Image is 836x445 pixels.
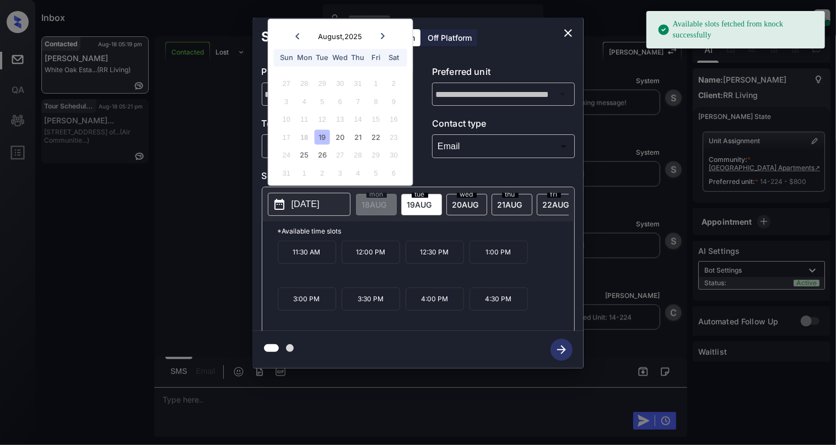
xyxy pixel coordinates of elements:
p: Select slot [262,169,575,187]
div: Off Platform [422,29,477,46]
div: Not available Monday, August 11th, 2025 [297,112,312,127]
div: date-select [446,194,487,215]
div: date-select [401,194,442,215]
div: Not available Sunday, July 27th, 2025 [279,76,294,91]
div: Not available Sunday, August 31st, 2025 [279,165,294,180]
div: Fri [369,50,384,65]
div: Not available Wednesday, July 30th, 2025 [333,76,348,91]
div: Sun [279,50,294,65]
div: Not available Tuesday, September 2nd, 2025 [315,165,330,180]
div: Not available Sunday, August 10th, 2025 [279,112,294,127]
div: Not available Wednesday, August 6th, 2025 [333,94,348,108]
p: Contact type [432,117,575,134]
div: date-select [492,194,532,215]
div: Not available Saturday, August 2nd, 2025 [386,76,401,91]
div: Not available Sunday, August 17th, 2025 [279,129,294,144]
div: Mon [297,50,312,65]
h2: Schedule Tour [253,18,365,56]
div: Not available Sunday, August 3rd, 2025 [279,94,294,108]
p: 3:30 PM [342,287,400,311]
div: Not available Sunday, August 24th, 2025 [279,148,294,162]
div: Not available Wednesday, August 27th, 2025 [333,148,348,162]
p: 4:00 PM [406,287,464,311]
div: Not available Saturday, August 23rd, 2025 [386,129,401,144]
div: Wed [333,50,348,65]
div: Not available Thursday, August 7th, 2025 [350,94,365,108]
div: Choose Tuesday, August 26th, 2025 [315,148,330,162]
div: Not available Saturday, August 16th, 2025 [386,112,401,127]
div: Tue [315,50,330,65]
div: Choose Thursday, August 21st, 2025 [350,129,365,144]
div: Not available Friday, August 8th, 2025 [369,94,384,108]
div: Not available Tuesday, July 29th, 2025 [315,76,330,91]
button: [DATE] [268,193,350,216]
div: Sat [386,50,401,65]
div: date-select [537,194,578,215]
span: 20 AUG [452,200,479,209]
div: Not available Friday, August 1st, 2025 [369,76,384,91]
div: Choose Tuesday, August 19th, 2025 [315,129,330,144]
span: 22 AUG [543,200,569,209]
p: Preferred community [262,65,404,83]
div: Not available Thursday, July 31st, 2025 [350,76,365,91]
button: close [557,22,579,44]
div: Not available Thursday, August 14th, 2025 [350,112,365,127]
div: Choose Friday, August 22nd, 2025 [369,129,384,144]
div: Not available Saturday, September 6th, 2025 [386,165,401,180]
span: 19 AUG [407,200,432,209]
div: Choose Wednesday, August 20th, 2025 [333,129,348,144]
div: Not available Monday, July 28th, 2025 [297,76,312,91]
span: wed [457,191,477,198]
p: *Available time slots [278,221,574,241]
span: thu [502,191,519,198]
div: Not available Monday, September 1st, 2025 [297,165,312,180]
div: Not available Monday, August 4th, 2025 [297,94,312,108]
div: Not available Saturday, August 30th, 2025 [386,148,401,162]
div: Email [435,137,572,155]
div: In Person [265,137,402,155]
div: Not available Tuesday, August 5th, 2025 [315,94,330,108]
div: Choose Monday, August 25th, 2025 [297,148,312,162]
p: 12:00 PM [342,241,400,264]
div: Not available Wednesday, August 13th, 2025 [333,112,348,127]
div: Not available Thursday, September 4th, 2025 [350,165,365,180]
p: Preferred unit [432,65,575,83]
span: tue [412,191,428,198]
p: 3:00 PM [278,287,336,311]
p: [DATE] [292,198,320,211]
div: Not available Friday, August 15th, 2025 [369,112,384,127]
div: Not available Saturday, August 9th, 2025 [386,94,401,108]
div: month 2025-08 [272,74,409,182]
p: 1:00 PM [470,241,528,264]
div: Not available Wednesday, September 3rd, 2025 [333,165,348,180]
button: btn-next [544,335,579,364]
div: Thu [350,50,365,65]
div: Not available Friday, August 29th, 2025 [369,148,384,162]
p: 12:30 PM [406,241,464,264]
p: 4:30 PM [470,287,528,311]
p: Tour type [262,117,404,134]
div: Available slots fetched from knock successfully [657,14,816,45]
p: 11:30 AM [278,241,336,264]
div: Not available Thursday, August 28th, 2025 [350,148,365,162]
div: Not available Friday, September 5th, 2025 [369,165,384,180]
span: 21 AUG [498,200,522,209]
span: fri [547,191,561,198]
div: Not available Tuesday, August 12th, 2025 [315,112,330,127]
div: Not available Monday, August 18th, 2025 [297,129,312,144]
